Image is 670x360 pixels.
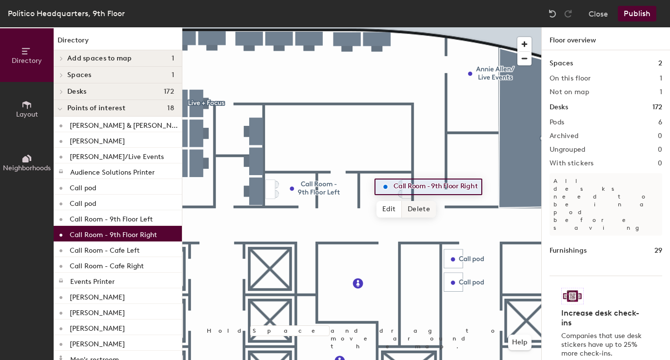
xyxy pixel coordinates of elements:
p: Audience Solutions Printer [70,165,155,177]
h2: 1 [660,88,662,96]
span: Add spaces to map [67,55,132,62]
p: Events Printer [70,275,115,286]
span: 1 [172,71,174,79]
button: Help [508,335,532,350]
span: 18 [167,104,174,112]
div: Politico Headquarters, 9th Floor [8,7,125,20]
h1: 2 [658,58,662,69]
p: [PERSON_NAME] & [PERSON_NAME] [70,119,180,130]
p: [PERSON_NAME] [70,337,125,348]
h1: Spaces [550,58,573,69]
h2: 6 [658,119,662,126]
img: Sticker logo [561,288,584,304]
h1: Furnishings [550,245,587,256]
p: Call pod [70,181,96,192]
button: Publish [618,6,656,21]
h1: Directory [54,35,182,50]
h2: Not on map [550,88,589,96]
h2: 0 [658,146,662,154]
h1: 172 [652,102,662,113]
h1: Floor overview [542,27,670,50]
span: Delete [402,201,436,218]
p: Call Room - 9th Floor Right [70,228,157,239]
h4: Increase desk check-ins [561,308,645,328]
p: [PERSON_NAME]/Live Events [70,150,164,161]
h2: With stickers [550,160,594,167]
span: Edit [376,201,402,218]
h2: 1 [660,75,662,82]
span: 172 [164,88,174,96]
span: Neighborhoods [3,164,51,172]
p: Companies that use desk stickers have up to 25% more check-ins. [561,332,645,358]
span: Points of interest [67,104,125,112]
img: Redo [563,9,573,19]
p: Call Room - 9th Floor Left [70,212,153,223]
h2: Pods [550,119,564,126]
img: Undo [548,9,557,19]
h2: Archived [550,132,578,140]
span: 1 [172,55,174,62]
span: Directory [12,57,42,65]
p: [PERSON_NAME] [70,290,125,301]
h2: On this floor [550,75,591,82]
h1: Desks [550,102,568,113]
span: Spaces [67,71,92,79]
p: [PERSON_NAME] [70,321,125,333]
p: [PERSON_NAME] [70,306,125,317]
span: Layout [16,110,38,119]
h1: 29 [654,245,662,256]
p: [PERSON_NAME] [70,134,125,145]
p: Call Room - Cafe Left [70,243,139,255]
p: Call Room - Cafe Right [70,259,144,270]
p: All desks need to be in a pod before saving [550,173,662,236]
h2: 0 [658,132,662,140]
p: Call pod [70,197,96,208]
h2: Ungrouped [550,146,586,154]
button: Close [589,6,608,21]
span: Desks [67,88,86,96]
h2: 0 [658,160,662,167]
